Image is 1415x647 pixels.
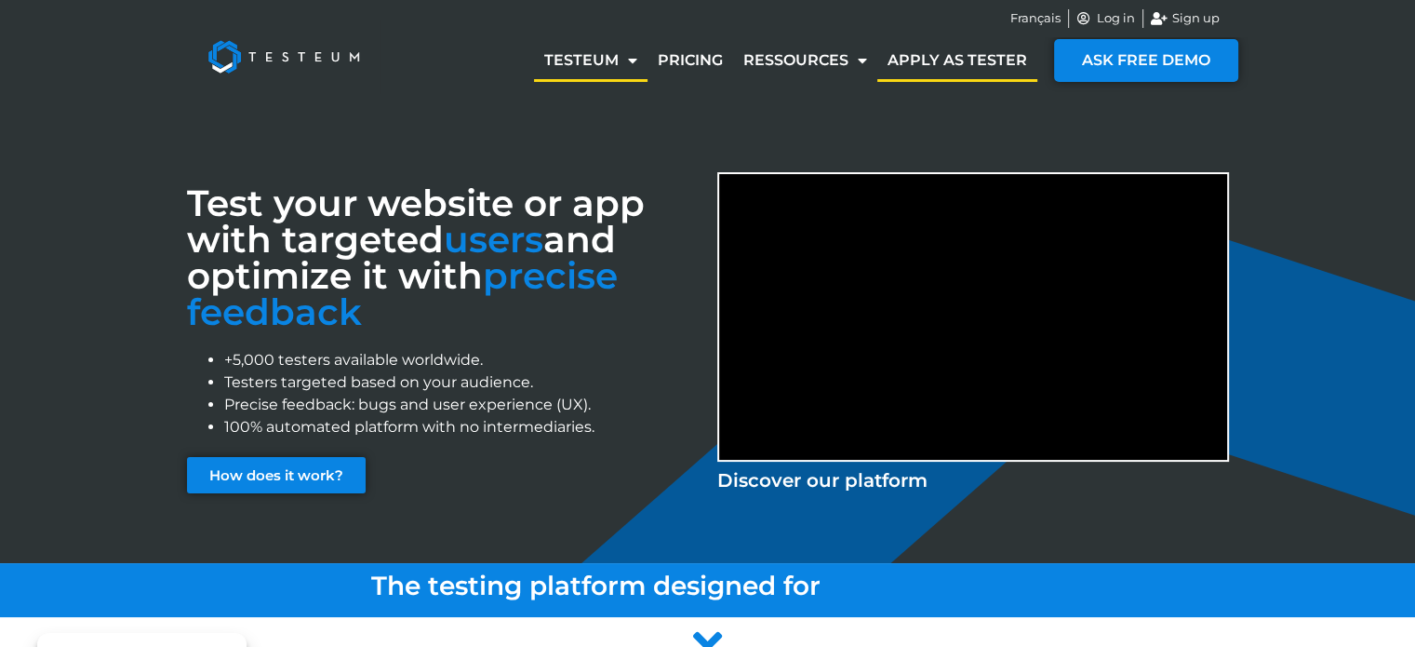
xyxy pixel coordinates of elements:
[224,394,699,416] li: Precise feedback: bugs and user experience (UX).
[1092,9,1135,28] span: Log in
[224,371,699,394] li: Testers targeted based on your audience.
[1082,53,1210,68] span: ASK FREE DEMO
[534,39,647,82] a: Testeum
[187,20,380,94] img: Testeum Logo - Application crowdtesting platform
[719,174,1227,460] iframe: Discover Testeum
[209,468,343,482] span: How does it work?
[224,349,699,371] li: +5,000 testers available worldwide.
[717,466,1229,494] p: Discover our platform
[1076,9,1136,28] a: Log in
[534,39,1037,82] nav: Menu
[647,39,733,82] a: Pricing
[1054,39,1238,82] a: ASK FREE DEMO
[444,217,543,262] span: users
[1168,9,1220,28] span: Sign up
[733,39,877,82] a: Ressources
[1010,9,1061,28] a: Français
[187,185,699,330] h3: Test your website or app with targeted and optimize it with
[187,457,366,493] a: How does it work?
[371,570,821,601] span: The testing platform designed for
[1151,9,1220,28] a: Sign up
[877,39,1037,82] a: Apply as tester
[187,253,618,334] font: precise feedback
[224,416,699,438] li: 100% automated platform with no intermediaries.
